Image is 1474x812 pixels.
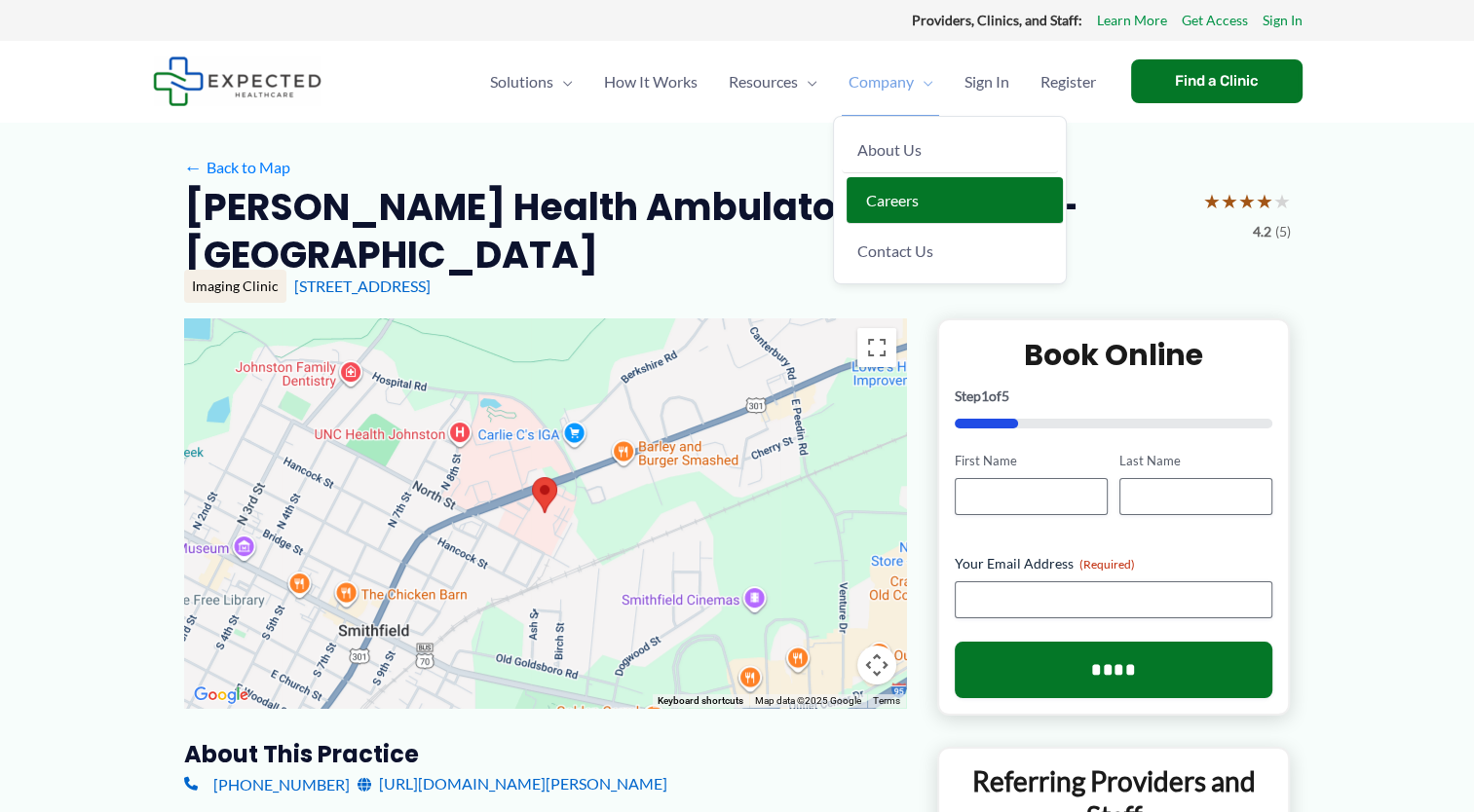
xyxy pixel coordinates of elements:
[1119,452,1272,470] label: Last Name
[189,683,253,708] a: Open this area in Google Maps (opens a new window)
[842,228,1058,274] a: Contact Us
[857,328,896,367] button: Toggle fullscreen view
[857,241,933,260] span: Contact Us
[604,48,698,116] span: How It Works
[1275,219,1291,244] span: (5)
[1273,183,1291,219] span: ★
[184,270,286,303] div: Imaging Clinic
[1097,8,1167,33] a: Learn More
[1203,183,1221,219] span: ★
[588,48,713,116] a: How It Works
[474,48,588,116] a: SolutionsMenu Toggle
[949,48,1025,116] a: Sign In
[755,695,861,706] span: Map data ©2025 Google
[294,277,431,295] a: [STREET_ADDRESS]
[857,140,922,159] span: About Us
[964,48,1009,116] span: Sign In
[1263,8,1303,33] a: Sign In
[955,389,1273,403] p: Step of
[914,48,933,116] span: Menu Toggle
[184,158,203,176] span: ←
[153,56,321,106] img: Expected Healthcare Logo - side, dark font, small
[474,48,1112,116] nav: Primary Site Navigation
[1040,48,1096,116] span: Register
[833,48,949,116] a: CompanyMenu Toggle
[658,694,743,708] button: Keyboard shortcuts
[955,336,1273,374] h2: Book Online
[1221,183,1238,219] span: ★
[857,646,896,684] button: Map camera controls
[866,191,919,209] span: Careers
[553,48,573,116] span: Menu Toggle
[873,695,900,706] a: Terms (opens in new tab)
[798,48,817,116] span: Menu Toggle
[184,183,1188,279] h2: [PERSON_NAME] Health Ambulatory Imaging – [GEOGRAPHIC_DATA]
[849,48,914,116] span: Company
[1182,8,1248,33] a: Get Access
[189,683,253,708] img: Google
[1253,219,1271,244] span: 4.2
[1256,183,1273,219] span: ★
[981,388,989,404] span: 1
[1238,183,1256,219] span: ★
[955,452,1108,470] label: First Name
[1002,388,1009,404] span: 5
[842,127,1058,173] a: About Us
[184,739,906,769] h3: About this practice
[184,153,290,182] a: ←Back to Map
[912,12,1082,28] strong: Providers, Clinics, and Staff:
[713,48,833,116] a: ResourcesMenu Toggle
[358,769,667,798] a: [URL][DOMAIN_NAME][PERSON_NAME]
[184,769,350,798] a: [PHONE_NUMBER]
[955,554,1273,573] label: Your Email Address
[729,48,798,116] span: Resources
[1025,48,1112,116] a: Register
[1079,557,1135,572] span: (Required)
[490,48,553,116] span: Solutions
[1131,59,1303,103] a: Find a Clinic
[847,177,1063,224] a: Careers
